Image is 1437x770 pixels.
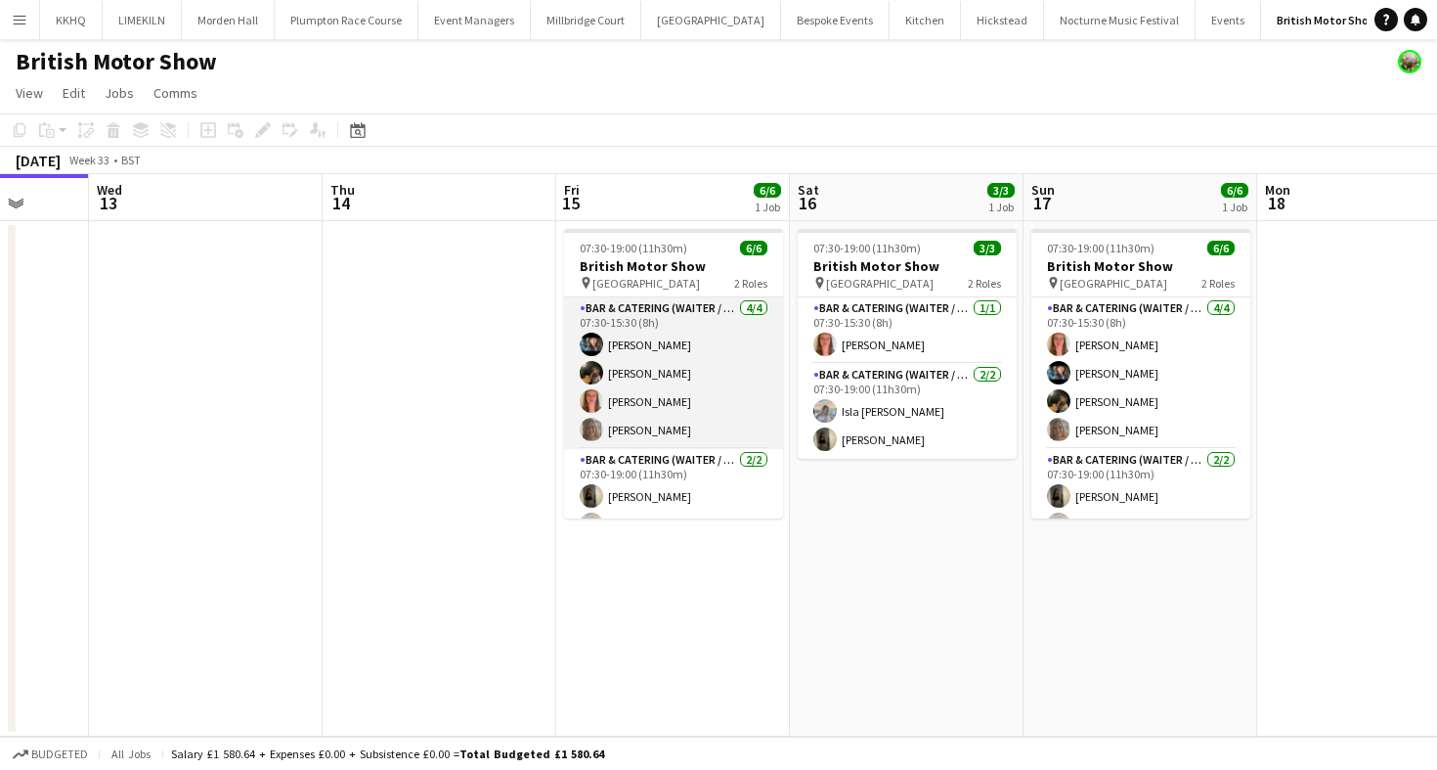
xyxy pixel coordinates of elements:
[968,276,1001,291] span: 2 Roles
[330,181,355,199] span: Thu
[564,257,783,275] h3: British Motor Show
[146,80,205,106] a: Comms
[1028,192,1055,214] span: 17
[754,183,781,198] span: 6/6
[564,181,580,199] span: Fri
[1031,449,1250,544] app-card-role: Bar & Catering (Waiter / waitress)2/207:30-19:00 (11h30m)[PERSON_NAME]Isla [PERSON_NAME]
[31,747,88,761] span: Budgeted
[988,200,1014,214] div: 1 Job
[275,1,418,39] button: Plumpton Race Course
[1196,1,1261,39] button: Events
[16,84,43,102] span: View
[740,241,767,255] span: 6/6
[1060,276,1167,291] span: [GEOGRAPHIC_DATA]
[327,192,355,214] span: 14
[103,1,182,39] button: LIMEKILN
[1031,181,1055,199] span: Sun
[55,80,93,106] a: Edit
[40,1,103,39] button: KKHQ
[1031,297,1250,449] app-card-role: Bar & Catering (Waiter / waitress)4/407:30-15:30 (8h)[PERSON_NAME][PERSON_NAME][PERSON_NAME][PERS...
[564,297,783,449] app-card-role: Bar & Catering (Waiter / waitress)4/407:30-15:30 (8h)[PERSON_NAME][PERSON_NAME][PERSON_NAME][PERS...
[641,1,781,39] button: [GEOGRAPHIC_DATA]
[798,181,819,199] span: Sat
[987,183,1015,198] span: 3/3
[755,200,780,214] div: 1 Job
[65,153,113,167] span: Week 33
[121,153,141,167] div: BST
[1221,183,1248,198] span: 6/6
[10,744,91,765] button: Budgeted
[1265,181,1290,199] span: Mon
[16,151,61,170] div: [DATE]
[798,364,1017,459] app-card-role: Bar & Catering (Waiter / waitress)2/207:30-19:00 (11h30m)Isla [PERSON_NAME][PERSON_NAME]
[564,449,783,544] app-card-role: Bar & Catering (Waiter / waitress)2/207:30-19:00 (11h30m)[PERSON_NAME]Isla [PERSON_NAME]
[781,1,890,39] button: Bespoke Events
[16,47,217,76] h1: British Motor Show
[798,297,1017,364] app-card-role: Bar & Catering (Waiter / waitress)1/107:30-15:30 (8h)[PERSON_NAME]
[108,747,154,761] span: All jobs
[798,229,1017,459] app-job-card: 07:30-19:00 (11h30m)3/3British Motor Show [GEOGRAPHIC_DATA]2 RolesBar & Catering (Waiter / waitre...
[531,1,641,39] button: Millbridge Court
[182,1,275,39] button: Morden Hall
[459,747,604,761] span: Total Budgeted £1 580.64
[813,241,921,255] span: 07:30-19:00 (11h30m)
[961,1,1044,39] button: Hickstead
[592,276,700,291] span: [GEOGRAPHIC_DATA]
[890,1,961,39] button: Kitchen
[94,192,122,214] span: 13
[1262,192,1290,214] span: 18
[1201,276,1235,291] span: 2 Roles
[795,192,819,214] span: 16
[1044,1,1196,39] button: Nocturne Music Festival
[418,1,531,39] button: Event Managers
[826,276,934,291] span: [GEOGRAPHIC_DATA]
[974,241,1001,255] span: 3/3
[734,276,767,291] span: 2 Roles
[97,181,122,199] span: Wed
[1398,50,1421,73] app-user-avatar: Staffing Manager
[798,257,1017,275] h3: British Motor Show
[1222,200,1247,214] div: 1 Job
[97,80,142,106] a: Jobs
[171,747,604,761] div: Salary £1 580.64 + Expenses £0.00 + Subsistence £0.00 =
[564,229,783,519] app-job-card: 07:30-19:00 (11h30m)6/6British Motor Show [GEOGRAPHIC_DATA]2 RolesBar & Catering (Waiter / waitre...
[1047,241,1154,255] span: 07:30-19:00 (11h30m)
[105,84,134,102] span: Jobs
[1261,1,1394,39] button: British Motor Show
[63,84,85,102] span: Edit
[1031,257,1250,275] h3: British Motor Show
[1031,229,1250,519] app-job-card: 07:30-19:00 (11h30m)6/6British Motor Show [GEOGRAPHIC_DATA]2 RolesBar & Catering (Waiter / waitre...
[1207,241,1235,255] span: 6/6
[580,241,687,255] span: 07:30-19:00 (11h30m)
[153,84,197,102] span: Comms
[8,80,51,106] a: View
[561,192,580,214] span: 15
